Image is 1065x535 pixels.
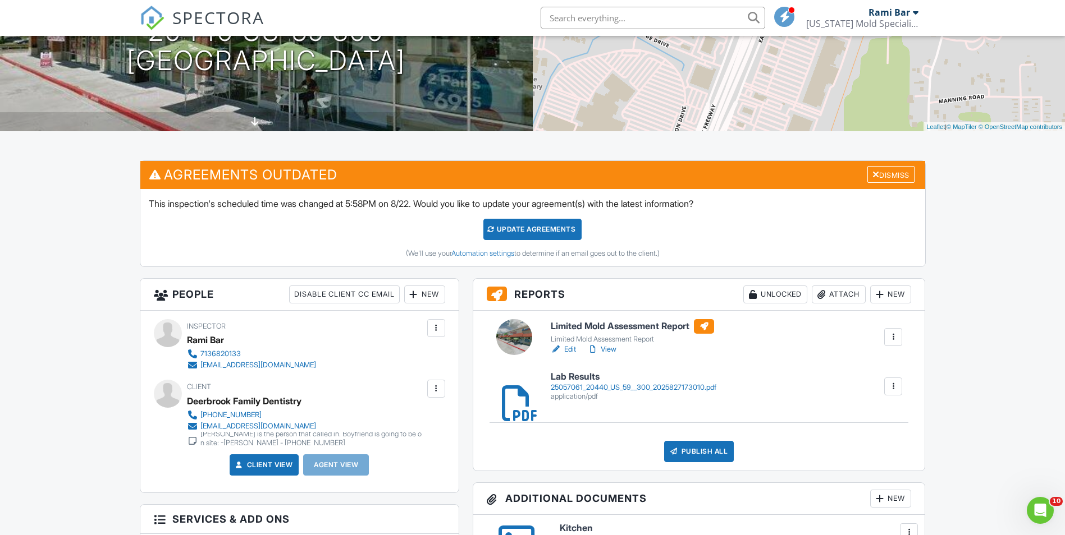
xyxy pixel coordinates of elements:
[1027,497,1054,524] iframe: Intercom live chat
[149,249,917,258] div: (We'll use your to determine if an email goes out to the client.)
[200,361,316,370] div: [EMAIL_ADDRESS][DOMAIN_NAME]
[200,411,262,419] div: [PHONE_NUMBER]
[187,421,424,432] a: [EMAIL_ADDRESS][DOMAIN_NAME]
[187,348,316,359] a: 7136820133
[473,483,925,515] h3: Additional Documents
[924,122,1065,132] div: |
[172,6,264,29] span: SPECTORA
[404,285,445,303] div: New
[812,285,866,303] div: Attach
[867,166,915,183] div: Dismiss
[551,344,576,355] a: Edit
[187,322,226,330] span: Inspector
[289,285,400,303] div: Disable Client CC Email
[483,219,582,240] div: Update Agreements
[140,189,925,266] div: This inspection's scheduled time was changed at 5:58PM on 8/22. Would you like to update your agr...
[473,279,925,311] h3: Reports
[551,372,716,382] h6: Lab Results
[587,344,616,355] a: View
[140,505,459,534] h3: Services & Add ons
[551,319,714,344] a: Limited Mold Assessment Report Limited Mold Assessment Report
[743,285,807,303] div: Unlocked
[551,372,716,400] a: Lab Results 25057061_20440_US_59__300_2025827173010.pdf application/pdf
[979,123,1062,130] a: © OpenStreetMap contributors
[200,349,241,358] div: 7136820133
[140,161,925,188] h3: Agreements Outdated
[551,392,716,401] div: application/pdf
[234,459,293,471] a: Client View
[560,523,912,533] h6: Kitchen
[551,319,714,334] h6: Limited Mold Assessment Report
[187,331,224,348] div: Rami Bar
[140,15,264,39] a: SPECTORA
[947,123,977,130] a: © MapTiler
[187,393,301,409] div: Deerbrook Family Dentistry
[664,441,734,462] div: Publish All
[551,383,716,392] div: 25057061_20440_US_59__300_2025827173010.pdf
[200,422,316,431] div: [EMAIL_ADDRESS][DOMAIN_NAME]
[187,382,211,391] span: Client
[140,6,164,30] img: The Best Home Inspection Software - Spectora
[869,7,910,18] div: Rami Bar
[806,18,918,29] div: Texas Mold Specialists
[260,118,273,127] span: slab
[187,359,316,371] a: [EMAIL_ADDRESS][DOMAIN_NAME]
[187,409,424,421] a: [PHONE_NUMBER]
[926,123,945,130] a: Leaflet
[127,17,405,76] h1: 20440 US-59 300 [GEOGRAPHIC_DATA]
[451,249,514,257] a: Automation settings
[541,7,765,29] input: Search everything...
[870,285,911,303] div: New
[551,335,714,344] div: Limited Mold Assessment Report
[200,430,424,448] div: [PERSON_NAME] is the person that called in. Boyfriend is going to be on site: -[PERSON_NAME] - [P...
[1050,497,1063,506] span: 10
[140,279,459,311] h3: People
[870,490,911,508] div: New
